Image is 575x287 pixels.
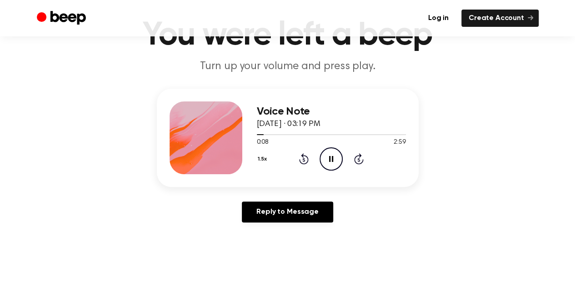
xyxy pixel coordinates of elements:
[461,10,539,27] a: Create Account
[113,59,462,74] p: Turn up your volume and press play.
[394,138,405,147] span: 2:59
[257,138,269,147] span: 0:08
[257,106,406,118] h3: Voice Note
[421,10,456,27] a: Log in
[257,120,320,128] span: [DATE] · 03:19 PM
[257,151,270,167] button: 1.5x
[242,201,333,222] a: Reply to Message
[37,10,88,27] a: Beep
